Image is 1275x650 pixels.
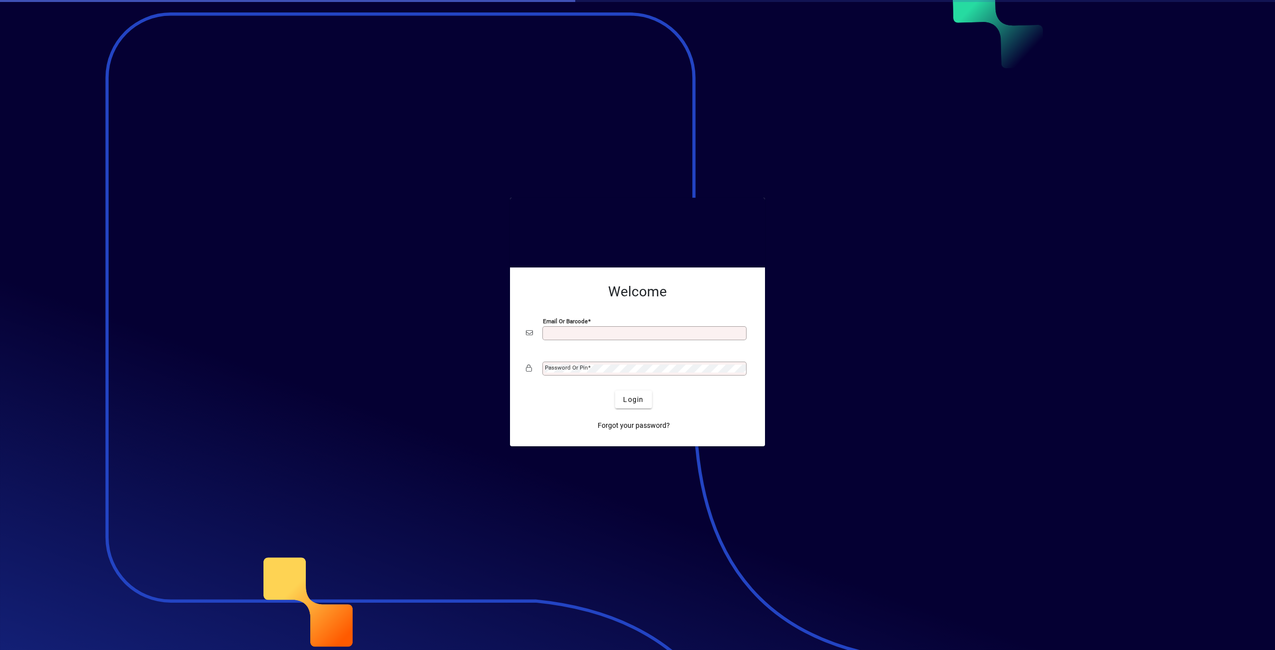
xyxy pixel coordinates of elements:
[615,390,651,408] button: Login
[543,318,588,325] mat-label: Email or Barcode
[526,283,749,300] h2: Welcome
[545,364,588,371] mat-label: Password or Pin
[598,420,670,431] span: Forgot your password?
[594,416,674,434] a: Forgot your password?
[623,394,643,405] span: Login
